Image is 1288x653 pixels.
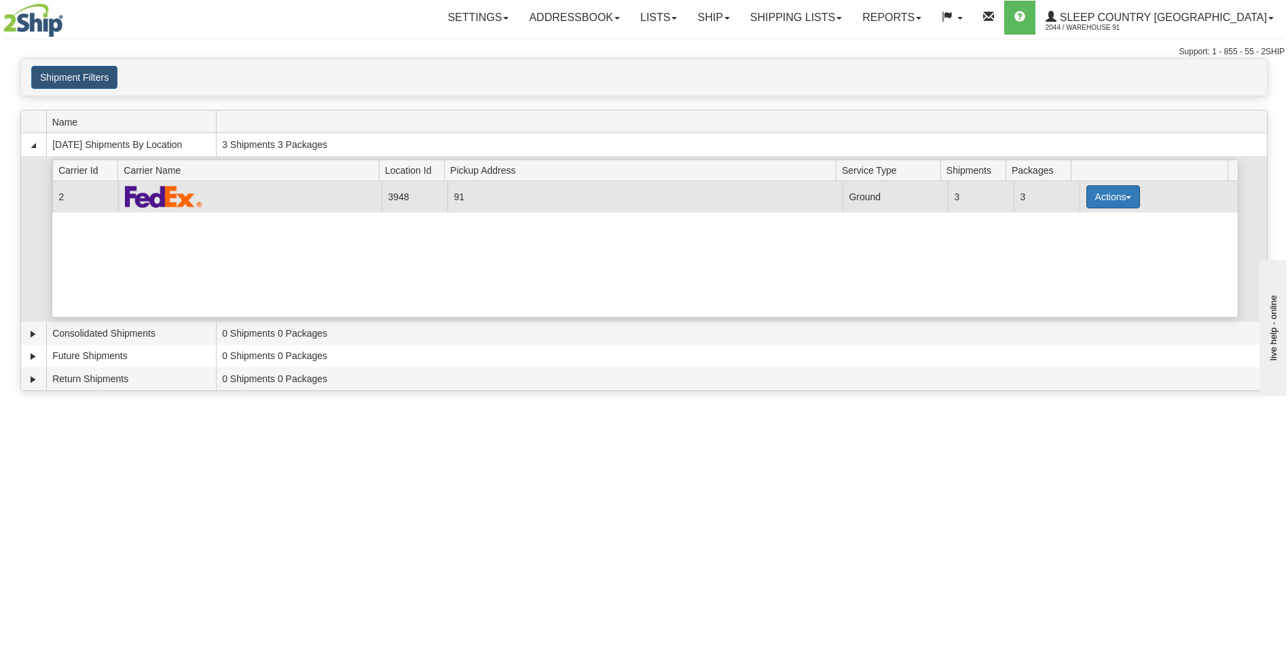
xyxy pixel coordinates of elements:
iframe: chat widget [1257,257,1287,396]
a: Collapse [26,138,40,152]
span: Carrier Id [58,160,118,181]
td: Ground [843,181,948,212]
div: live help - online [10,12,126,22]
span: Location Id [385,160,445,181]
span: Name [52,111,216,132]
td: 3948 [382,181,447,212]
a: Shipping lists [740,1,852,35]
td: 91 [447,181,843,212]
td: 3 Shipments 3 Packages [216,133,1267,156]
img: logo2044.jpg [3,3,63,37]
button: Shipment Filters [31,66,117,89]
a: Expand [26,373,40,386]
a: Settings [437,1,519,35]
span: 2044 / Warehouse 91 [1046,21,1147,35]
a: Addressbook [519,1,630,35]
span: Carrier Name [124,160,379,181]
td: 0 Shipments 0 Packages [216,322,1267,345]
span: Sleep Country [GEOGRAPHIC_DATA] [1056,12,1267,23]
button: Actions [1086,185,1141,208]
a: Ship [687,1,739,35]
td: Future Shipments [46,345,216,368]
div: Support: 1 - 855 - 55 - 2SHIP [3,46,1285,58]
a: Expand [26,350,40,363]
a: Expand [26,327,40,341]
a: Lists [630,1,687,35]
td: 2 [52,181,118,212]
span: Shipments [946,160,1006,181]
td: 3 [948,181,1014,212]
td: [DATE] Shipments By Location [46,133,216,156]
td: 0 Shipments 0 Packages [216,345,1267,368]
span: Packages [1012,160,1071,181]
td: 0 Shipments 0 Packages [216,367,1267,390]
span: Service Type [842,160,940,181]
td: Consolidated Shipments [46,322,216,345]
img: FedEx Express® [125,185,203,208]
span: Pickup Address [450,160,836,181]
a: Sleep Country [GEOGRAPHIC_DATA] 2044 / Warehouse 91 [1035,1,1284,35]
td: 3 [1014,181,1080,212]
a: Reports [852,1,932,35]
td: Return Shipments [46,367,216,390]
